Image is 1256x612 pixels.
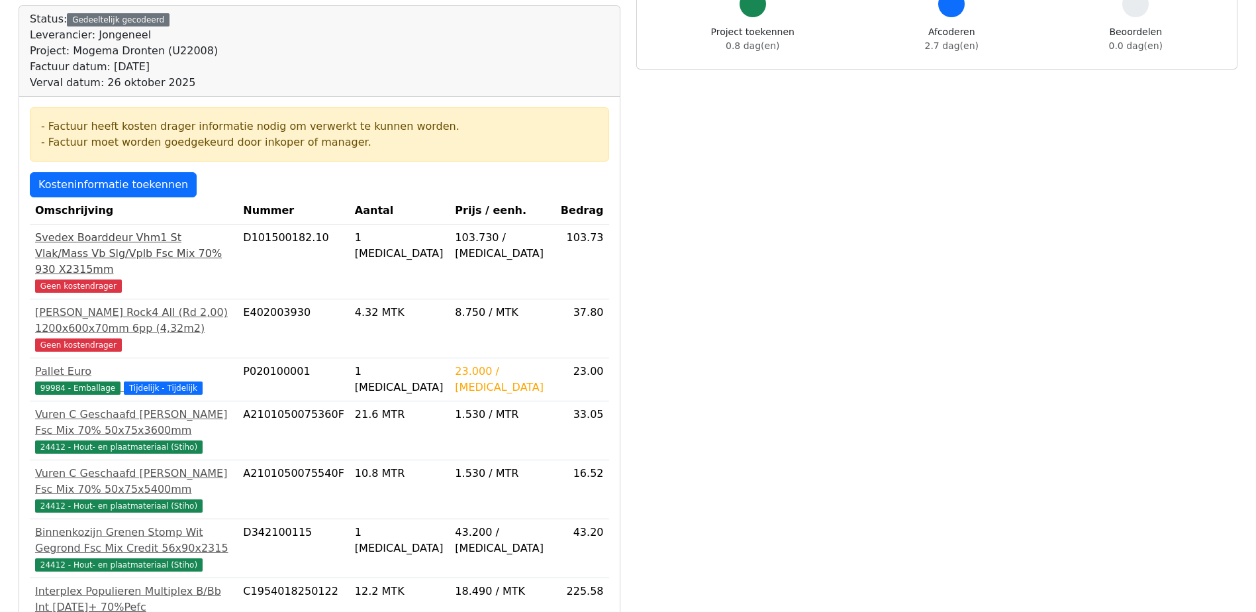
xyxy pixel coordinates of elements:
[1109,40,1163,51] span: 0.0 dag(en)
[35,230,232,293] a: Svedex Boarddeur Vhm1 St Vlak/Mass Vb Slg/Vplb Fsc Mix 70% 930 X2315mmGeen kostendrager
[35,525,232,556] div: Binnenkozijn Grenen Stomp Wit Gegrond Fsc Mix Credit 56x90x2315
[238,299,349,358] td: E402003930
[556,299,609,358] td: 37.80
[556,460,609,519] td: 16.52
[35,558,203,572] span: 24412 - Hout- en plaatmateriaal (Stiho)
[35,525,232,572] a: Binnenkozijn Grenen Stomp Wit Gegrond Fsc Mix Credit 56x90x231524412 - Hout- en plaatmateriaal (S...
[455,230,550,262] div: 103.730 / [MEDICAL_DATA]
[455,466,550,482] div: 1.530 / MTR
[355,230,445,262] div: 1 [MEDICAL_DATA]
[355,364,445,395] div: 1 [MEDICAL_DATA]
[455,525,550,556] div: 43.200 / [MEDICAL_DATA]
[455,407,550,423] div: 1.530 / MTR
[35,305,232,352] a: [PERSON_NAME] Rock4 All (Rd 2,00) 1200x600x70mm 6pp (4,32m2)Geen kostendrager
[35,280,122,293] span: Geen kostendrager
[455,364,550,395] div: 23.000 / [MEDICAL_DATA]
[455,584,550,599] div: 18.490 / MTK
[35,305,232,336] div: [PERSON_NAME] Rock4 All (Rd 2,00) 1200x600x70mm 6pp (4,32m2)
[355,466,445,482] div: 10.8 MTR
[35,230,232,278] div: Svedex Boarddeur Vhm1 St Vlak/Mass Vb Slg/Vplb Fsc Mix 70% 930 X2315mm
[556,401,609,460] td: 33.05
[30,197,238,225] th: Omschrijving
[30,27,218,43] div: Leverancier: Jongeneel
[556,519,609,578] td: 43.20
[238,197,349,225] th: Nummer
[35,499,203,513] span: 24412 - Hout- en plaatmateriaal (Stiho)
[556,225,609,299] td: 103.73
[30,11,218,91] div: Status:
[726,40,779,51] span: 0.8 dag(en)
[35,364,232,395] a: Pallet Euro99984 - Emballage Tijdelijk - Tijdelijk
[30,43,218,59] div: Project: Mogema Dronten (U22008)
[355,584,445,599] div: 12.2 MTK
[124,382,203,395] span: Tijdelijk - Tijdelijk
[35,364,232,380] div: Pallet Euro
[238,358,349,401] td: P020100001
[925,40,979,51] span: 2.7 dag(en)
[35,440,203,454] span: 24412 - Hout- en plaatmateriaal (Stiho)
[30,59,218,75] div: Factuur datum: [DATE]
[925,25,979,53] div: Afcoderen
[355,525,445,556] div: 1 [MEDICAL_DATA]
[41,119,598,134] div: - Factuur heeft kosten drager informatie nodig om verwerkt te kunnen worden.
[556,358,609,401] td: 23.00
[35,466,232,497] div: Vuren C Geschaafd [PERSON_NAME] Fsc Mix 70% 50x75x5400mm
[350,197,450,225] th: Aantal
[455,305,550,321] div: 8.750 / MTK
[238,225,349,299] td: D101500182.10
[238,460,349,519] td: A2101050075540F
[35,466,232,513] a: Vuren C Geschaafd [PERSON_NAME] Fsc Mix 70% 50x75x5400mm24412 - Hout- en plaatmateriaal (Stiho)
[711,25,795,53] div: Project toekennen
[450,197,555,225] th: Prijs / eenh.
[35,407,232,454] a: Vuren C Geschaafd [PERSON_NAME] Fsc Mix 70% 50x75x3600mm24412 - Hout- en plaatmateriaal (Stiho)
[35,382,121,395] span: 99984 - Emballage
[355,305,445,321] div: 4.32 MTK
[238,519,349,578] td: D342100115
[35,338,122,352] span: Geen kostendrager
[238,401,349,460] td: A2101050075360F
[67,13,169,26] div: Gedeeltelijk gecodeerd
[556,197,609,225] th: Bedrag
[355,407,445,423] div: 21.6 MTR
[1109,25,1163,53] div: Beoordelen
[35,407,232,438] div: Vuren C Geschaafd [PERSON_NAME] Fsc Mix 70% 50x75x3600mm
[30,75,218,91] div: Verval datum: 26 oktober 2025
[30,172,197,197] a: Kosteninformatie toekennen
[41,134,598,150] div: - Factuur moet worden goedgekeurd door inkoper of manager.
